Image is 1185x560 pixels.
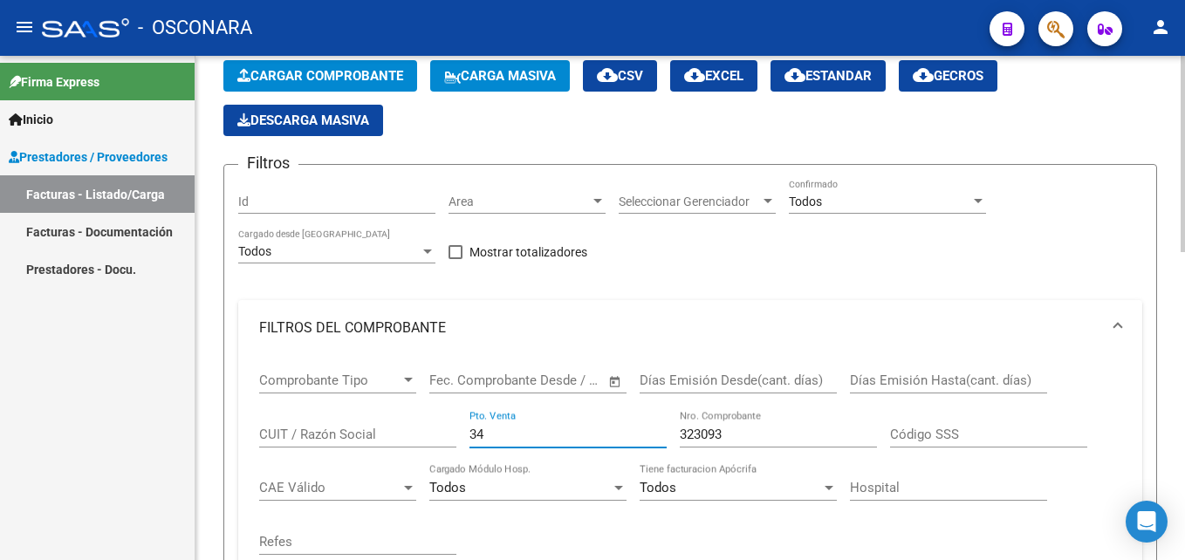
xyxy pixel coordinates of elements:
span: Comprobante Tipo [259,372,401,388]
span: Todos [238,244,271,258]
button: Open calendar [606,372,626,392]
mat-icon: person [1150,17,1171,38]
button: Gecros [899,60,997,92]
span: Cargar Comprobante [237,68,403,84]
mat-icon: cloud_download [597,65,618,85]
span: Carga Masiva [444,68,556,84]
span: Firma Express [9,72,99,92]
mat-icon: cloud_download [784,65,805,85]
span: Inicio [9,110,53,129]
span: - OSCONARA [138,9,252,47]
span: EXCEL [684,68,743,84]
span: CAE Válido [259,480,401,495]
button: Estandar [771,60,886,92]
span: Todos [429,480,466,495]
button: Carga Masiva [430,60,570,92]
mat-panel-title: FILTROS DEL COMPROBANTE [259,318,1100,338]
mat-expansion-panel-header: FILTROS DEL COMPROBANTE [238,300,1142,356]
span: Gecros [913,68,983,84]
span: CSV [597,68,643,84]
span: Seleccionar Gerenciador [619,195,760,209]
button: EXCEL [670,60,757,92]
input: Fecha inicio [429,372,500,388]
mat-icon: cloud_download [684,65,705,85]
button: Descarga Masiva [223,105,383,136]
span: Area [449,195,590,209]
mat-icon: cloud_download [913,65,934,85]
span: Prestadores / Proveedores [9,147,168,167]
input: Fecha fin [516,372,600,388]
mat-icon: menu [14,17,35,38]
span: Mostrar totalizadores [469,242,587,263]
span: Estandar [784,68,872,84]
h3: Filtros [238,151,298,175]
span: Todos [789,195,822,208]
div: Open Intercom Messenger [1126,501,1168,543]
span: Todos [640,480,676,495]
app-download-masive: Descarga masiva de comprobantes (adjuntos) [223,105,383,136]
button: Cargar Comprobante [223,60,417,92]
button: CSV [583,60,657,92]
span: Descarga Masiva [237,113,369,128]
